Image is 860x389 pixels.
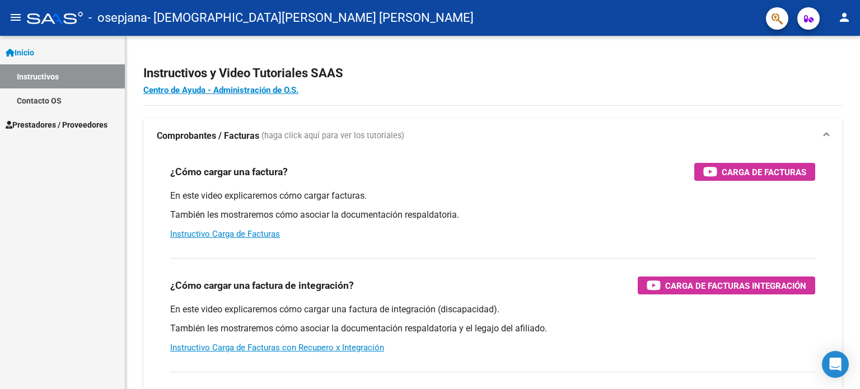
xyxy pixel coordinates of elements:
p: También les mostraremos cómo asociar la documentación respaldatoria y el legajo del afiliado. [170,322,815,335]
div: Open Intercom Messenger [822,351,849,378]
span: Carga de Facturas [722,165,806,179]
mat-expansion-panel-header: Comprobantes / Facturas (haga click aquí para ver los tutoriales) [143,118,842,154]
mat-icon: menu [9,11,22,24]
button: Carga de Facturas [694,163,815,181]
a: Centro de Ayuda - Administración de O.S. [143,85,298,95]
h2: Instructivos y Video Tutoriales SAAS [143,63,842,84]
span: Prestadores / Proveedores [6,119,107,131]
span: - [DEMOGRAPHIC_DATA][PERSON_NAME] [PERSON_NAME] [147,6,474,30]
a: Instructivo Carga de Facturas con Recupero x Integración [170,343,384,353]
mat-icon: person [838,11,851,24]
span: - osepjana [88,6,147,30]
button: Carga de Facturas Integración [638,276,815,294]
span: Carga de Facturas Integración [665,279,806,293]
strong: Comprobantes / Facturas [157,130,259,142]
h3: ¿Cómo cargar una factura de integración? [170,278,354,293]
p: En este video explicaremos cómo cargar facturas. [170,190,815,202]
p: También les mostraremos cómo asociar la documentación respaldatoria. [170,209,815,221]
a: Instructivo Carga de Facturas [170,229,280,239]
span: Inicio [6,46,34,59]
p: En este video explicaremos cómo cargar una factura de integración (discapacidad). [170,303,815,316]
span: (haga click aquí para ver los tutoriales) [261,130,404,142]
h3: ¿Cómo cargar una factura? [170,164,288,180]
